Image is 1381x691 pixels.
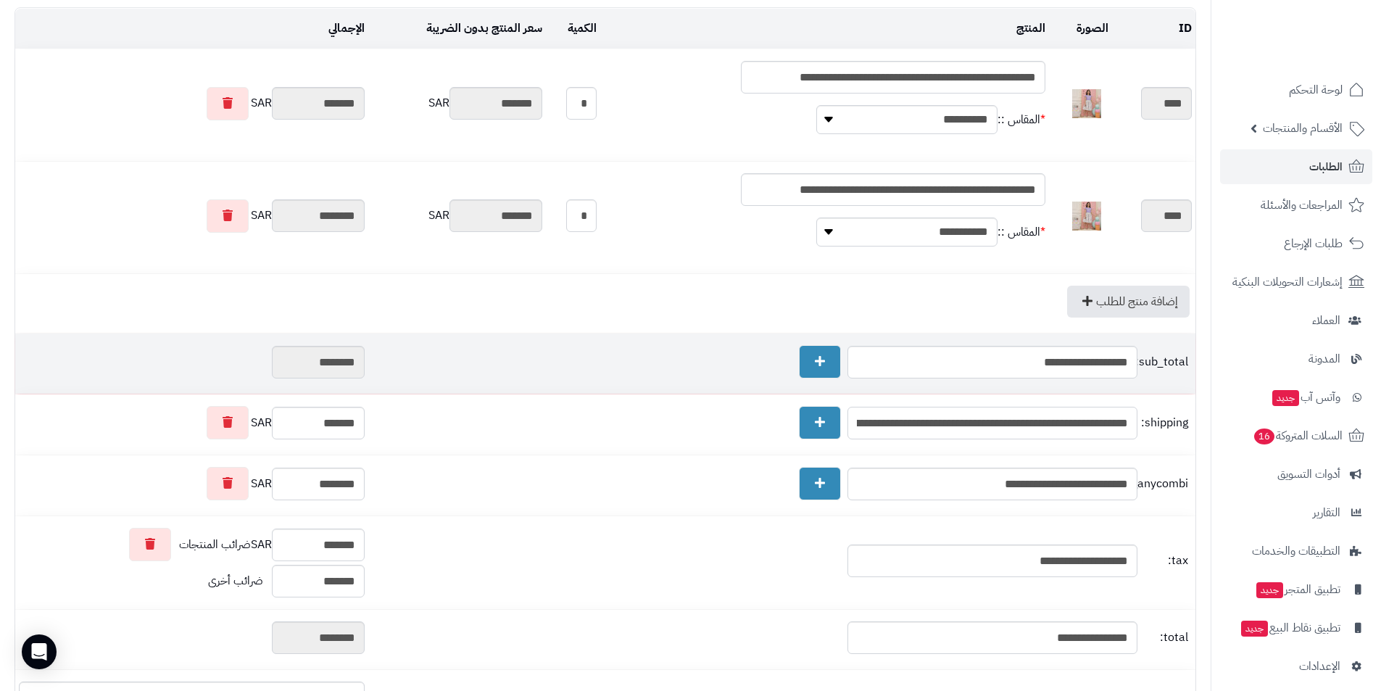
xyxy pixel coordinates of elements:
div: SAR [372,199,542,232]
td: ID [1112,9,1195,49]
img: logo-2.png [1282,14,1367,44]
a: لوحة التحكم [1220,73,1372,107]
a: إشعارات التحويلات البنكية [1220,265,1372,299]
a: التطبيقات والخدمات [1220,534,1372,568]
span: ضرائب أخرى [208,572,263,589]
td: الكمية [546,9,600,49]
a: إضافة منتج للطلب [1067,286,1190,318]
span: bganycombi: [1141,476,1188,492]
span: المراجعات والأسئلة [1261,195,1343,215]
a: الطلبات [1220,149,1372,184]
a: أدوات التسويق [1220,457,1372,492]
span: جديد [1256,582,1283,598]
span: التقارير [1313,502,1340,523]
span: تطبيق نقاط البيع [1240,618,1340,638]
a: الإعدادات [1220,649,1372,684]
span: ضرائب المنتجات [179,537,251,553]
a: المراجعات والأسئلة [1220,188,1372,223]
td: المقاس :: [998,206,1045,258]
a: طلبات الإرجاع [1220,226,1372,261]
span: لوحة التحكم [1289,80,1343,100]
a: تطبيق المتجرجديد [1220,572,1372,607]
a: التقارير [1220,495,1372,530]
div: SAR [19,87,365,120]
span: التطبيقات والخدمات [1252,541,1340,561]
img: 1733584560-IMG_0857-40x40.jpeg [1072,202,1101,231]
span: السلات المتروكة [1253,426,1343,446]
span: tax: [1141,553,1188,569]
a: العملاء [1220,303,1372,338]
div: SAR [19,406,365,439]
td: سعر المنتج بدون الضريبة [368,9,546,49]
span: 16 [1253,428,1276,445]
span: جديد [1272,390,1299,406]
span: تطبيق المتجر [1255,579,1340,600]
td: الإجمالي [15,9,368,49]
span: الأقسام والمنتجات [1263,118,1343,138]
span: جديد [1241,621,1268,637]
div: SAR [19,528,365,561]
span: الطلبات [1309,157,1343,177]
div: SAR [19,467,365,500]
td: المنتج [600,9,1050,49]
a: السلات المتروكة16 [1220,418,1372,453]
span: العملاء [1312,310,1340,331]
span: shipping: [1141,415,1188,431]
a: المدونة [1220,342,1372,376]
a: تطبيق نقاط البيعجديد [1220,611,1372,645]
td: الصورة [1049,9,1111,49]
span: total: [1141,629,1188,646]
span: إشعارات التحويلات البنكية [1232,272,1343,292]
span: أدوات التسويق [1277,464,1340,484]
span: المدونة [1309,349,1340,369]
div: SAR [19,199,365,233]
a: وآتس آبجديد [1220,380,1372,415]
img: 1733584560-IMG_0857-40x40.jpeg [1072,89,1101,118]
div: SAR [372,87,542,120]
span: وآتس آب [1271,387,1340,407]
span: طلبات الإرجاع [1284,233,1343,254]
td: المقاس :: [998,94,1045,146]
div: Open Intercom Messenger [22,634,57,669]
span: الإعدادات [1299,656,1340,676]
span: sub_total: [1141,354,1188,371]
